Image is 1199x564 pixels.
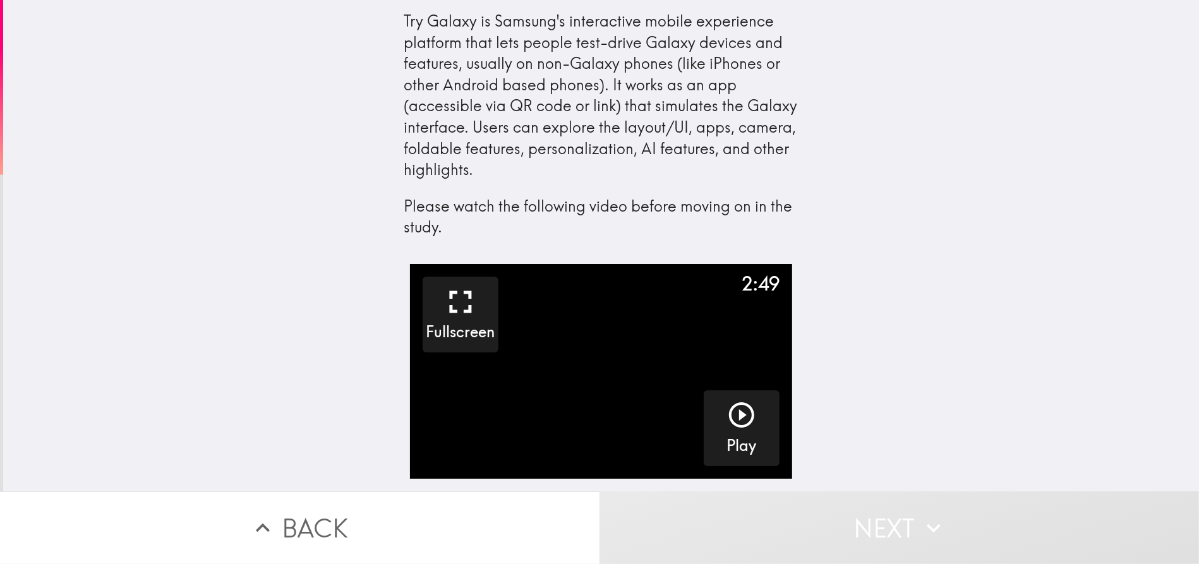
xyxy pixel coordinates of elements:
div: Try Galaxy is Samsung's interactive mobile experience platform that lets people test-drive Galaxy... [404,11,798,238]
button: Next [599,491,1199,564]
button: Fullscreen [423,277,498,352]
p: Please watch the following video before moving on in the study. [404,196,798,238]
h5: Play [726,435,756,457]
button: Play [704,390,780,466]
div: 2:49 [742,270,780,297]
h5: Fullscreen [426,321,495,343]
